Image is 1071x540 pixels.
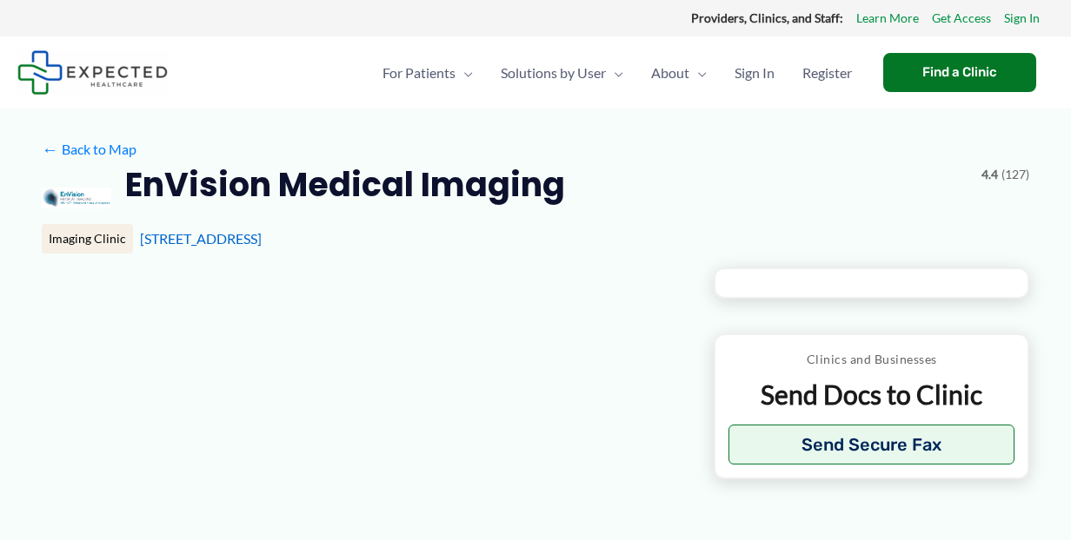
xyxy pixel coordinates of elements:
[606,43,623,103] span: Menu Toggle
[728,378,1014,412] p: Send Docs to Clinic
[1001,163,1029,186] span: (127)
[1004,7,1040,30] a: Sign In
[728,425,1014,464] button: Send Secure Fax
[883,53,1036,92] a: Find a Clinic
[487,43,637,103] a: Solutions by UserMenu Toggle
[689,43,707,103] span: Menu Toggle
[932,7,991,30] a: Get Access
[637,43,721,103] a: AboutMenu Toggle
[501,43,606,103] span: Solutions by User
[369,43,487,103] a: For PatientsMenu Toggle
[382,43,456,103] span: For Patients
[735,43,775,103] span: Sign In
[369,43,866,103] nav: Primary Site Navigation
[125,163,565,206] h2: EnVision Medical Imaging
[691,10,843,25] strong: Providers, Clinics, and Staff:
[140,230,262,247] a: [STREET_ADDRESS]
[17,50,168,95] img: Expected Healthcare Logo - side, dark font, small
[42,141,58,157] span: ←
[721,43,788,103] a: Sign In
[981,163,998,186] span: 4.4
[456,43,473,103] span: Menu Toggle
[42,136,136,162] a: ←Back to Map
[788,43,866,103] a: Register
[651,43,689,103] span: About
[728,348,1014,371] p: Clinics and Businesses
[42,224,133,254] div: Imaging Clinic
[856,7,919,30] a: Learn More
[802,43,852,103] span: Register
